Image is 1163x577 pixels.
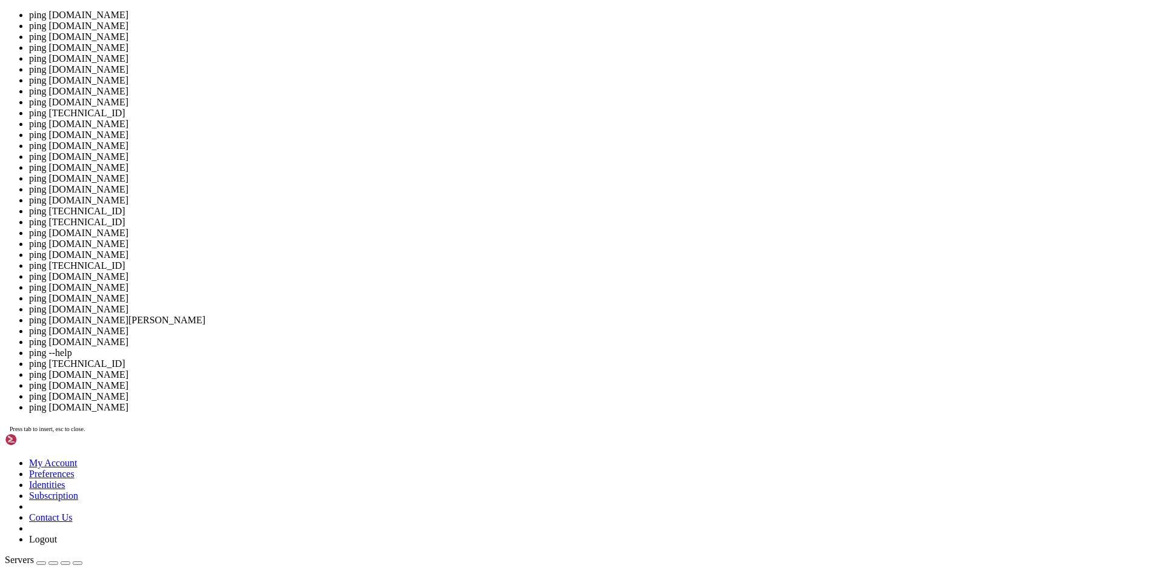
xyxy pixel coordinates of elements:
li: ping [DOMAIN_NAME] [29,173,1158,184]
li: ping [DOMAIN_NAME] [29,31,1158,42]
li: ping [DOMAIN_NAME] [29,293,1158,304]
li: ping [DOMAIN_NAME] [29,119,1158,130]
li: ping [DOMAIN_NAME][PERSON_NAME] [29,315,1158,326]
li: ping [DOMAIN_NAME] [29,195,1158,206]
x-row: System load: 0.0 Processes: 120 [5,87,1006,97]
li: ping [DOMAIN_NAME] [29,391,1158,402]
li: ping [DOMAIN_NAME] [29,271,1158,282]
li: ping [DOMAIN_NAME] [29,10,1158,21]
img: Shellngn [5,434,75,446]
li: ping [TECHNICAL_ID] [29,108,1158,119]
li: ping [DOMAIN_NAME] [29,228,1158,239]
li: ping [DOMAIN_NAME] [29,369,1158,380]
a: Preferences [29,469,75,479]
li: ping [DOMAIN_NAME] [29,304,1158,315]
x-row: root@vps130383:~# ping [5,293,1006,303]
x-row: * Documentation: [URL][DOMAIN_NAME] [5,25,1006,36]
li: ping [DOMAIN_NAME] [29,21,1158,31]
li: ping [DOMAIN_NAME] [29,402,1158,413]
li: ping [DOMAIN_NAME] [29,75,1158,86]
x-row: System information as of [DATE] [5,67,1006,77]
x-row: Usage of /: 75.2% of 24.44GB Users logged in: 0 [5,97,1006,108]
x-row: Swap usage: 35% [5,118,1006,128]
span: Servers [5,555,34,565]
a: Logout [29,534,57,544]
x-row: Memory usage: 23% IPv4 address for eth0: [TECHNICAL_ID] [5,108,1006,118]
a: My Account [29,458,78,468]
li: ping [TECHNICAL_ID] [29,217,1158,228]
x-row: 38 additional security updates can be applied with ESM Apps. [5,242,1006,252]
li: ping [DOMAIN_NAME] [29,140,1158,151]
x-row: Learn more about enabling ESM Apps service at [URL][DOMAIN_NAME] [5,252,1006,262]
li: ping [DOMAIN_NAME] [29,162,1158,173]
x-row: Welcome to Ubuntu 22.04.5 LTS (GNU/Linux 5.15.0-139-generic x86_64) [5,5,1006,15]
li: ping [TECHNICAL_ID] [29,260,1158,271]
li: ping [DOMAIN_NAME] [29,380,1158,391]
li: ping [DOMAIN_NAME] [29,282,1158,293]
li: ping --help [29,348,1158,358]
li: ping [DOMAIN_NAME] [29,42,1158,53]
li: ping [DOMAIN_NAME] [29,64,1158,75]
x-row: * Support: [URL][DOMAIN_NAME] [5,46,1006,56]
li: ping [DOMAIN_NAME] [29,151,1158,162]
li: ping [TECHNICAL_ID] [29,206,1158,217]
x-row: * Strictly confined Kubernetes makes edge and IoT secure. Learn how MicroK8s [5,139,1006,149]
x-row: 679 updates can be applied immediately. [5,211,1006,221]
x-row: * Management: [URL][DOMAIN_NAME] [5,36,1006,46]
a: Contact Us [29,512,73,523]
x-row: To see these additional updates run: apt list --upgradable [5,221,1006,231]
li: ping [DOMAIN_NAME] [29,53,1158,64]
li: ping [TECHNICAL_ID] [29,358,1158,369]
li: ping [DOMAIN_NAME] [29,326,1158,337]
li: ping [DOMAIN_NAME] [29,86,1158,97]
a: Servers [5,555,82,565]
x-row: Expanded Security Maintenance for Applications is not enabled. [5,190,1006,200]
li: ping [DOMAIN_NAME] [29,239,1158,249]
div: (22, 28) [117,293,122,303]
x-row: [URL][DOMAIN_NAME] [5,170,1006,180]
li: ping [DOMAIN_NAME] [29,130,1158,140]
a: Identities [29,480,65,490]
li: ping [DOMAIN_NAME] [29,97,1158,108]
span: Press tab to insert, esc to close. [10,426,85,432]
li: ping [DOMAIN_NAME] [29,249,1158,260]
x-row: Last login: [DATE] from [TECHNICAL_ID] [5,283,1006,293]
a: Subscription [29,490,78,501]
li: ping [DOMAIN_NAME] [29,184,1158,195]
li: ping [DOMAIN_NAME] [29,337,1158,348]
x-row: just raised the bar for easy, resilient and secure K8s cluster deployment. [5,149,1006,159]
